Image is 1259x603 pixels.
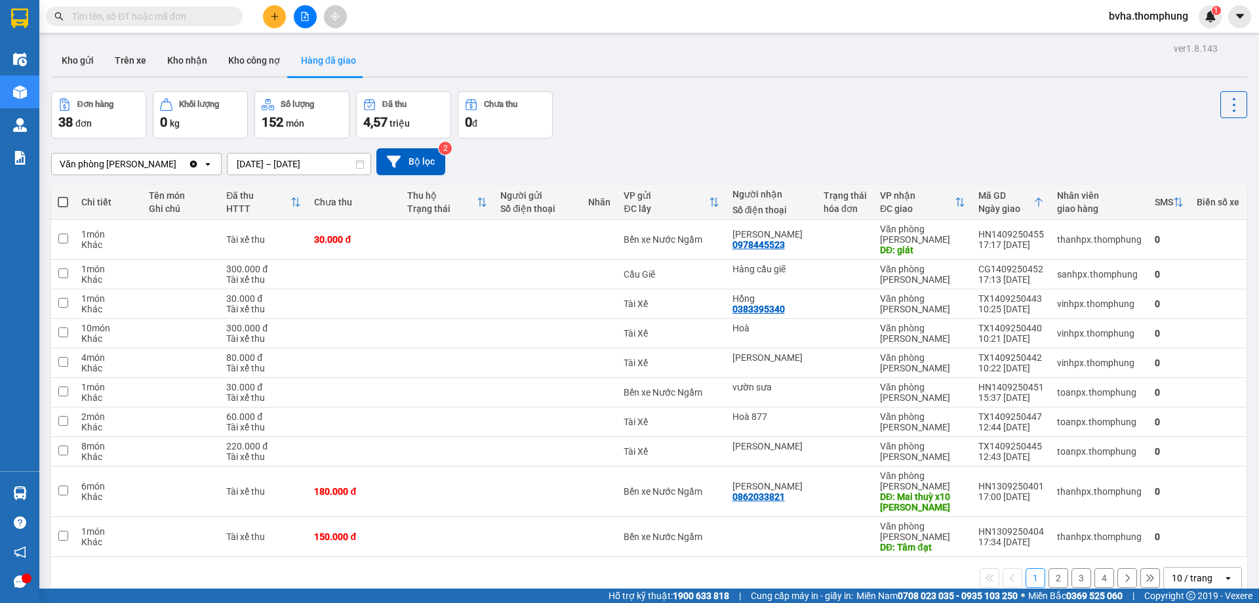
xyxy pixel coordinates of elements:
div: 10 món [81,323,136,333]
div: 6 món [81,481,136,491]
div: Văn phòng [PERSON_NAME] [880,224,965,245]
div: 1 món [81,526,136,537]
div: 0 [1155,358,1184,368]
img: icon-new-feature [1205,10,1216,22]
div: 300.000 đ [226,264,301,274]
span: 152 [262,114,283,130]
div: Hùng dũng [732,352,810,363]
div: TX1409250447 [978,411,1044,422]
div: Khác [81,304,136,314]
div: 60.000 đ [226,411,301,422]
div: Tài xế thu [226,422,301,432]
div: Văn phòng [PERSON_NAME] [880,441,965,462]
input: Tìm tên, số ĐT hoặc mã đơn [72,9,227,24]
div: Người gửi [500,190,575,201]
div: 0383395340 [732,304,785,314]
div: Cầu Giẽ [624,269,719,280]
button: Hàng đã giao [290,45,367,76]
div: Văn phòng [PERSON_NAME] [880,293,965,314]
div: Tài Xế [624,358,719,368]
th: Toggle SortBy [617,185,725,220]
button: Bộ lọc [376,148,445,175]
button: Đã thu4,57 triệu [356,91,451,138]
span: đ [472,118,477,129]
div: 0 [1155,531,1184,542]
div: Tài Xế [624,328,719,339]
div: SMS [1155,197,1173,207]
th: Toggle SortBy [401,185,494,220]
span: Hỗ trợ kỹ thuật: [609,589,729,603]
div: 300.000 đ [226,323,301,333]
span: question-circle [14,516,26,529]
svg: Clear value [188,159,199,169]
div: Tài Xế [624,299,719,309]
div: 12:44 [DATE] [978,422,1044,432]
div: 0 [1155,446,1184,457]
div: 17:34 [DATE] [978,537,1044,547]
div: thanhpx.thomphung [1057,234,1142,245]
div: Khác [81,333,136,344]
span: | [1132,589,1134,603]
sup: 1 [1212,6,1221,15]
div: Khác [81,422,136,432]
button: Trên xe [104,45,157,76]
div: 4 món [81,352,136,363]
span: copyright [1186,591,1195,600]
div: Hồng mỹ [732,229,810,239]
button: Kho nhận [157,45,218,76]
div: Thu hộ [407,190,477,201]
div: 0 [1155,417,1184,427]
div: Văn phòng [PERSON_NAME] [880,470,965,491]
div: Hồng [732,293,810,304]
div: Tài xế thu [226,531,301,542]
div: HTTT [226,203,290,214]
button: caret-down [1228,5,1251,28]
div: Hoà [732,323,810,333]
div: ver 1.8.143 [1174,41,1218,56]
button: 1 [1026,568,1045,588]
div: Số điện thoại [500,203,575,214]
img: warehouse-icon [13,118,27,132]
div: 150.000 đ [314,531,394,542]
div: Tên món [149,190,214,201]
span: 0 [160,114,167,130]
div: vinhpx.thomphung [1057,299,1142,309]
button: Đơn hàng38đơn [51,91,146,138]
div: Văn phòng [PERSON_NAME] [880,411,965,432]
div: 10:22 [DATE] [978,363,1044,373]
div: Chi tiết [81,197,136,207]
div: Ghi chú [149,203,214,214]
div: toanpx.thomphung [1057,387,1142,398]
input: Selected Văn phòng Quỳnh Lưu. [178,157,179,171]
div: VP gửi [624,190,708,201]
div: vinhpx.thomphung [1057,358,1142,368]
span: ⚪️ [1021,593,1025,598]
div: Bến xe Nước Ngầm [624,486,719,497]
span: kg [170,118,180,129]
div: toanpx.thomphung [1057,417,1142,427]
div: Tài xế thu [226,304,301,314]
div: sanhpx.thomphung [1057,269,1142,280]
div: Văn phòng [PERSON_NAME] [880,521,965,542]
div: Nhãn [588,197,610,207]
div: Tài xế thu [226,363,301,373]
sup: 2 [439,142,452,155]
div: 1 món [81,264,136,274]
div: thanhpx.thomphung [1057,486,1142,497]
div: 0 [1155,486,1184,497]
span: đơn [75,118,92,129]
div: HN1409250455 [978,229,1044,239]
span: 4,57 [363,114,388,130]
div: Khác [81,239,136,250]
span: Miền Nam [856,589,1018,603]
div: 17:17 [DATE] [978,239,1044,250]
div: Khác [81,363,136,373]
div: 12:43 [DATE] [978,451,1044,462]
button: Kho công nợ [218,45,290,76]
div: Văn phòng [PERSON_NAME] [60,157,176,171]
span: aim [330,12,340,21]
div: DĐ: giát [880,245,965,255]
div: 0 [1155,234,1184,245]
div: Đã thu [382,100,407,109]
div: Khác [81,491,136,502]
